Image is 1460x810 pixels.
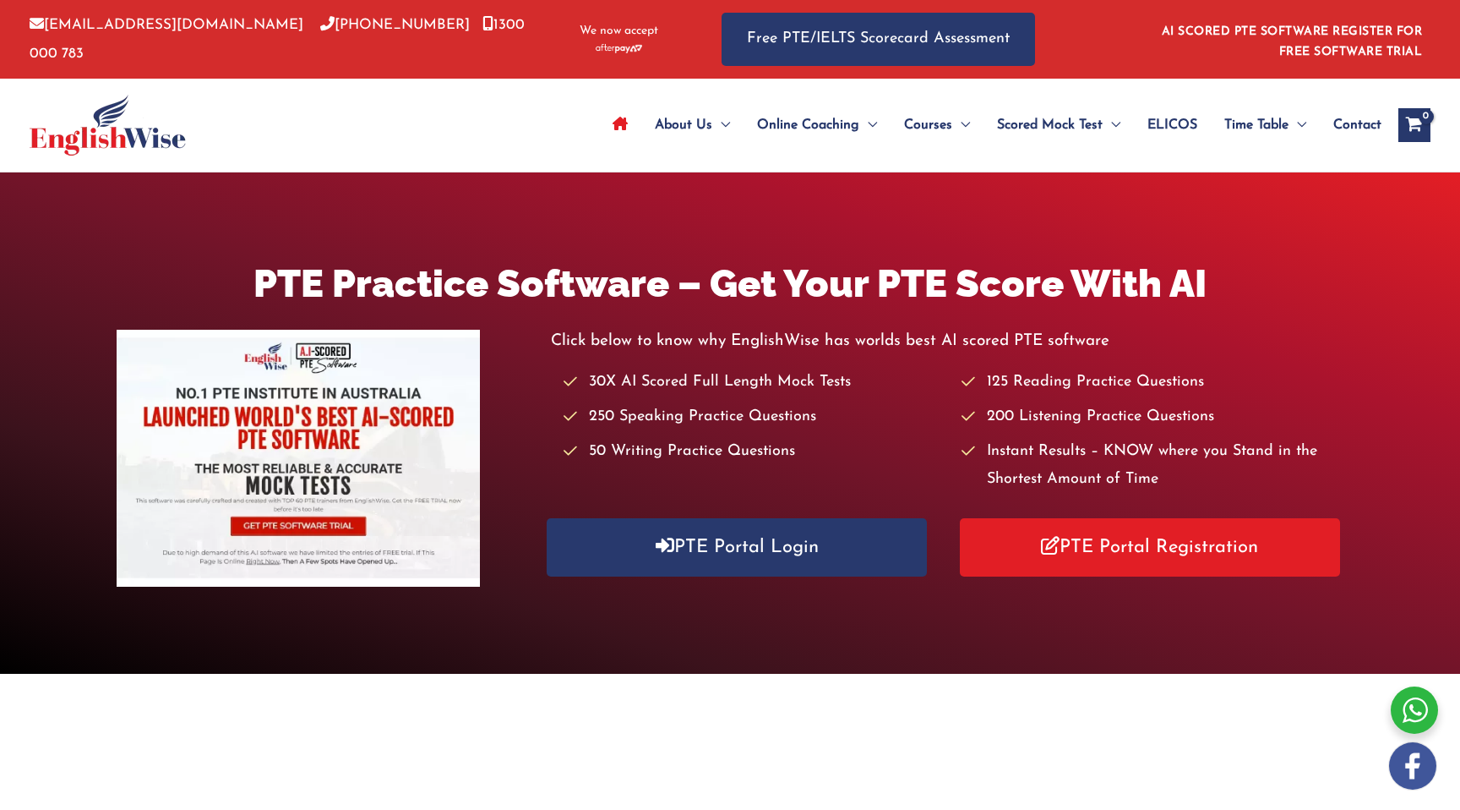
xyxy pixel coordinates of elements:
[1103,96,1120,155] span: Menu Toggle
[1333,96,1381,155] span: Contact
[712,96,730,155] span: Menu Toggle
[1134,96,1211,155] a: ELICOS
[117,330,480,587] img: pte-institute-main
[320,18,470,32] a: [PHONE_NUMBER]
[983,96,1134,155] a: Scored Mock TestMenu Toggle
[757,96,859,155] span: Online Coaching
[655,96,712,155] span: About Us
[1162,25,1423,58] a: AI SCORED PTE SOFTWARE REGISTER FOR FREE SOFTWARE TRIAL
[564,438,945,466] li: 50 Writing Practice Questions
[547,518,927,577] a: PTE Portal Login
[564,403,945,431] li: 250 Speaking Practice Questions
[1224,96,1288,155] span: Time Table
[1147,96,1197,155] span: ELICOS
[117,257,1343,310] h1: PTE Practice Software – Get Your PTE Score With AI
[30,18,303,32] a: [EMAIL_ADDRESS][DOMAIN_NAME]
[952,96,970,155] span: Menu Toggle
[722,13,1035,66] a: Free PTE/IELTS Scorecard Assessment
[1152,12,1430,67] aside: Header Widget 1
[580,23,658,40] span: We now accept
[1211,96,1320,155] a: Time TableMenu Toggle
[1398,108,1430,142] a: View Shopping Cart, empty
[1288,96,1306,155] span: Menu Toggle
[962,403,1343,431] li: 200 Listening Practice Questions
[1320,96,1381,155] a: Contact
[551,327,1343,355] p: Click below to know why EnglishWise has worlds best AI scored PTE software
[962,438,1343,495] li: Instant Results – KNOW where you Stand in the Shortest Amount of Time
[904,96,952,155] span: Courses
[997,96,1103,155] span: Scored Mock Test
[596,44,642,53] img: Afterpay-Logo
[599,96,1381,155] nav: Site Navigation: Main Menu
[962,369,1343,397] li: 125 Reading Practice Questions
[960,518,1340,577] a: PTE Portal Registration
[30,95,186,156] img: cropped-ew-logo
[891,96,983,155] a: CoursesMenu Toggle
[744,96,891,155] a: Online CoachingMenu Toggle
[30,18,525,60] a: 1300 000 783
[564,369,945,397] li: 30X AI Scored Full Length Mock Tests
[1389,742,1436,790] img: white-facebook.png
[859,96,877,155] span: Menu Toggle
[641,96,744,155] a: About UsMenu Toggle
